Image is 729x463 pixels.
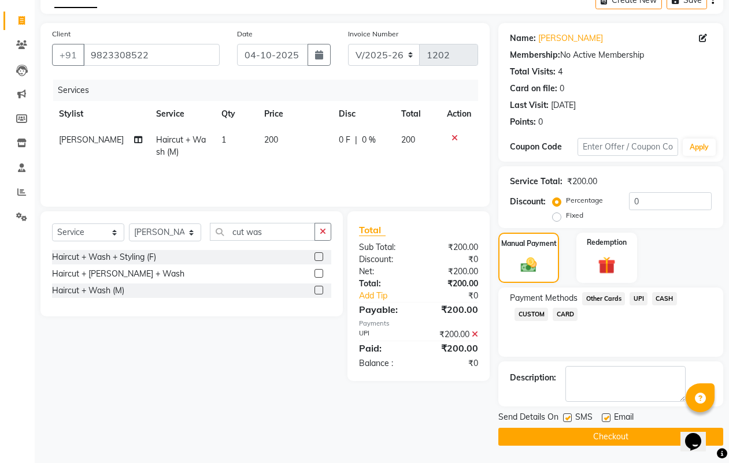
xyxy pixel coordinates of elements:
[510,141,577,153] div: Coupon Code
[566,210,583,221] label: Fixed
[52,101,149,127] th: Stylist
[359,319,478,328] div: Payments
[156,135,206,157] span: Haircut + Wash (M)
[516,256,542,274] img: _cash.svg
[350,266,419,278] div: Net:
[683,139,716,156] button: Apply
[510,32,536,44] div: Name:
[510,372,556,384] div: Description:
[355,134,357,146] span: |
[257,101,332,127] th: Price
[652,292,677,305] span: CASH
[210,223,315,241] input: Search or Scan
[558,66,563,78] div: 4
[440,101,478,127] th: Action
[567,176,597,188] div: ₹200.00
[510,49,560,61] div: Membership:
[237,29,253,39] label: Date
[575,411,593,425] span: SMS
[221,135,226,145] span: 1
[515,308,548,321] span: CUSTOM
[510,66,556,78] div: Total Visits:
[350,290,430,302] a: Add Tip
[362,134,376,146] span: 0 %
[83,44,220,66] input: Search by Name/Mobile/Email/Code
[510,196,546,208] div: Discount:
[350,357,419,369] div: Balance :
[52,29,71,39] label: Client
[350,328,419,341] div: UPI
[419,303,487,316] div: ₹200.00
[350,253,419,266] div: Discount:
[430,290,487,302] div: ₹0
[53,80,487,101] div: Services
[214,101,257,127] th: Qty
[419,266,487,278] div: ₹200.00
[498,428,723,446] button: Checkout
[149,101,214,127] th: Service
[339,134,350,146] span: 0 F
[538,116,543,128] div: 0
[630,292,647,305] span: UPI
[587,237,627,248] label: Redemption
[510,49,712,61] div: No Active Membership
[680,417,717,451] iframe: chat widget
[510,292,578,304] span: Payment Methods
[553,308,578,321] span: CARD
[52,285,124,297] div: Haircut + Wash (M)
[501,238,557,249] label: Manual Payment
[394,101,440,127] th: Total
[419,328,487,341] div: ₹200.00
[419,278,487,290] div: ₹200.00
[510,116,536,128] div: Points:
[359,224,386,236] span: Total
[419,253,487,266] div: ₹0
[264,135,278,145] span: 200
[419,241,487,253] div: ₹200.00
[52,44,84,66] button: +91
[419,357,487,369] div: ₹0
[578,138,678,156] input: Enter Offer / Coupon Code
[498,411,558,425] span: Send Details On
[510,99,549,111] div: Last Visit:
[538,32,603,44] a: [PERSON_NAME]
[401,135,415,145] span: 200
[560,83,564,95] div: 0
[332,101,394,127] th: Disc
[59,135,124,145] span: [PERSON_NAME]
[593,255,620,276] img: _gift.svg
[419,341,487,355] div: ₹200.00
[350,303,419,316] div: Payable:
[52,251,156,263] div: Haircut + Wash + Styling (F)
[350,241,419,253] div: Sub Total:
[551,99,576,111] div: [DATE]
[348,29,398,39] label: Invoice Number
[350,341,419,355] div: Paid:
[52,268,184,280] div: Haircut + [PERSON_NAME] + Wash
[350,278,419,290] div: Total:
[510,176,563,188] div: Service Total:
[566,195,603,206] label: Percentage
[510,83,557,95] div: Card on file:
[582,292,625,305] span: Other Cards
[614,411,634,425] span: Email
